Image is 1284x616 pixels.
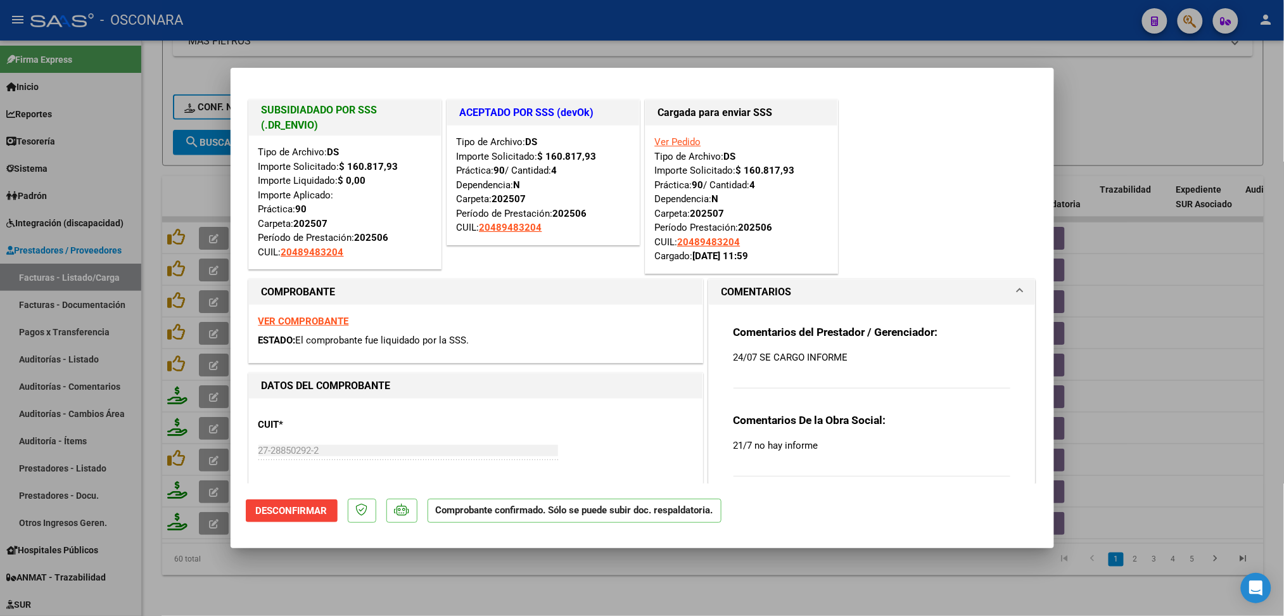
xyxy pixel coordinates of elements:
strong: N [712,193,719,205]
p: Comprobante confirmado. Sólo se puede subir doc. respaldatoria. [428,499,721,523]
span: 20489483204 [480,222,542,233]
strong: $ 0,00 [338,175,366,186]
strong: DATOS DEL COMPROBANTE [262,380,391,392]
strong: Comentarios De la Obra Social: [734,414,886,427]
strong: 90 [692,179,704,191]
strong: 90 [296,203,307,215]
span: 20489483204 [678,236,741,248]
strong: 202507 [294,218,328,229]
div: Tipo de Archivo: Importe Solicitado: Importe Liquidado: Importe Aplicado: Práctica: Carpeta: Perí... [258,145,431,259]
span: ESTADO: [258,335,296,346]
strong: Comentarios del Prestador / Gerenciador: [734,326,938,338]
strong: 90 [494,165,505,176]
button: Desconfirmar [246,499,338,522]
div: Open Intercom Messenger [1241,573,1271,603]
strong: $ 160.817,93 [538,151,597,162]
strong: 202507 [492,193,526,205]
p: 24/07 SE CARGO INFORME [734,350,1011,364]
strong: DS [526,136,538,148]
strong: 4 [750,179,756,191]
strong: 202506 [553,208,587,219]
strong: COMPROBANTE [262,286,336,298]
strong: DS [327,146,340,158]
h1: COMENTARIOS [721,285,792,300]
p: 21/7 no hay informe [734,439,1011,452]
div: COMENTARIOS [709,305,1036,510]
strong: $ 160.817,93 [340,161,398,172]
strong: N [514,179,521,191]
div: Tipo de Archivo: Importe Solicitado: Práctica: / Cantidad: Dependencia: Carpeta: Período de Prest... [457,135,630,235]
span: ANALISIS PRESTADOR [258,483,355,494]
strong: [DATE] 11:59 [693,250,749,262]
a: VER COMPROBANTE [258,316,349,327]
span: El comprobante fue liquidado por la SSS. [296,335,469,346]
strong: $ 160.817,93 [736,165,795,176]
mat-expansion-panel-header: COMENTARIOS [709,279,1036,305]
strong: 202506 [355,232,389,243]
strong: 202507 [690,208,725,219]
a: Ver Pedido [655,136,701,148]
strong: 4 [552,165,557,176]
div: Tipo de Archivo: Importe Solicitado: Práctica: / Cantidad: Dependencia: Carpeta: Período Prestaci... [655,135,828,264]
strong: DS [724,151,736,162]
h1: ACEPTADO POR SSS (devOk) [460,105,626,120]
p: CUIT [258,418,389,432]
strong: 202506 [739,222,773,233]
span: 20489483204 [281,247,344,258]
h1: Cargada para enviar SSS [658,105,825,120]
span: Desconfirmar [256,505,327,517]
h1: SUBSIDIADADO POR SSS (.DR_ENVIO) [262,103,428,133]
